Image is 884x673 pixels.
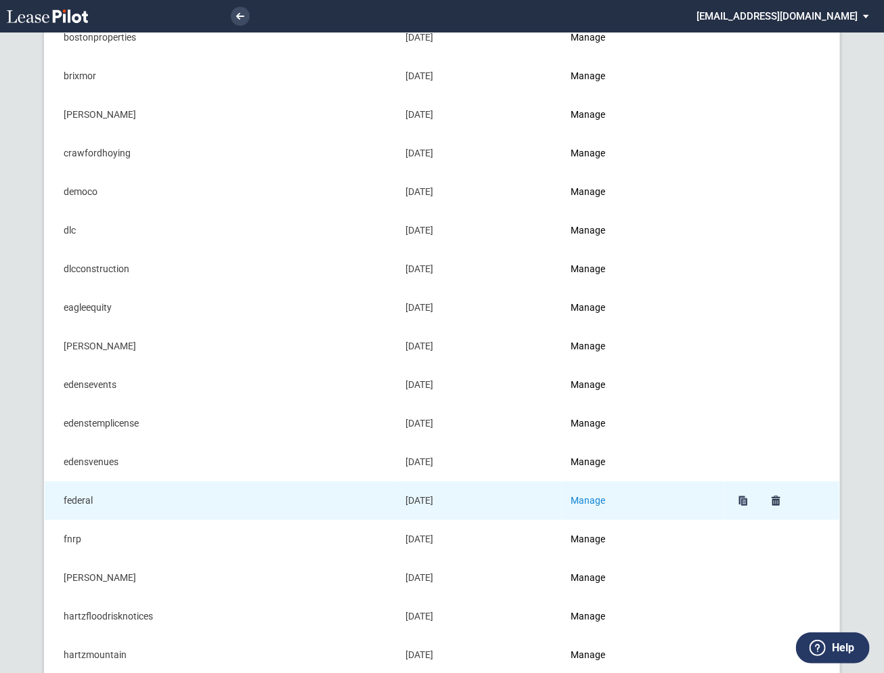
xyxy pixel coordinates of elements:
[45,366,397,404] td: edensevents
[397,250,562,288] td: [DATE]
[397,559,562,597] td: [DATE]
[571,572,605,583] a: Manage
[45,404,397,443] td: edenstemplicense
[397,481,562,520] td: [DATE]
[796,632,870,664] button: Help
[397,173,562,211] td: [DATE]
[571,186,605,197] a: Manage
[397,404,562,443] td: [DATE]
[571,495,605,506] a: Manage
[45,288,397,327] td: eagleequity
[45,211,397,250] td: dlc
[766,492,785,511] a: Delete federal
[571,649,605,660] a: Manage
[571,418,605,429] a: Manage
[45,597,397,636] td: hartzfloodrisknotices
[397,520,562,559] td: [DATE]
[45,559,397,597] td: [PERSON_NAME]
[45,173,397,211] td: democo
[45,250,397,288] td: dlcconstruction
[397,597,562,636] td: [DATE]
[45,443,397,481] td: edensvenues
[397,443,562,481] td: [DATE]
[571,225,605,236] a: Manage
[571,341,605,351] a: Manage
[397,57,562,95] td: [DATE]
[571,302,605,313] a: Manage
[397,366,562,404] td: [DATE]
[45,18,397,57] td: bostonproperties
[45,520,397,559] td: fnrp
[45,95,397,134] td: [PERSON_NAME]
[571,263,605,274] a: Manage
[571,70,605,81] a: Manage
[571,456,605,467] a: Manage
[571,148,605,158] a: Manage
[45,134,397,173] td: crawfordhoying
[571,379,605,390] a: Manage
[571,32,605,43] a: Manage
[397,18,562,57] td: [DATE]
[734,492,753,511] a: Duplicate federal
[832,639,854,657] label: Help
[397,95,562,134] td: [DATE]
[571,611,605,622] a: Manage
[571,109,605,120] a: Manage
[397,327,562,366] td: [DATE]
[45,481,397,520] td: federal
[45,57,397,95] td: brixmor
[397,288,562,327] td: [DATE]
[45,327,397,366] td: [PERSON_NAME]
[397,211,562,250] td: [DATE]
[397,134,562,173] td: [DATE]
[571,534,605,544] a: Manage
